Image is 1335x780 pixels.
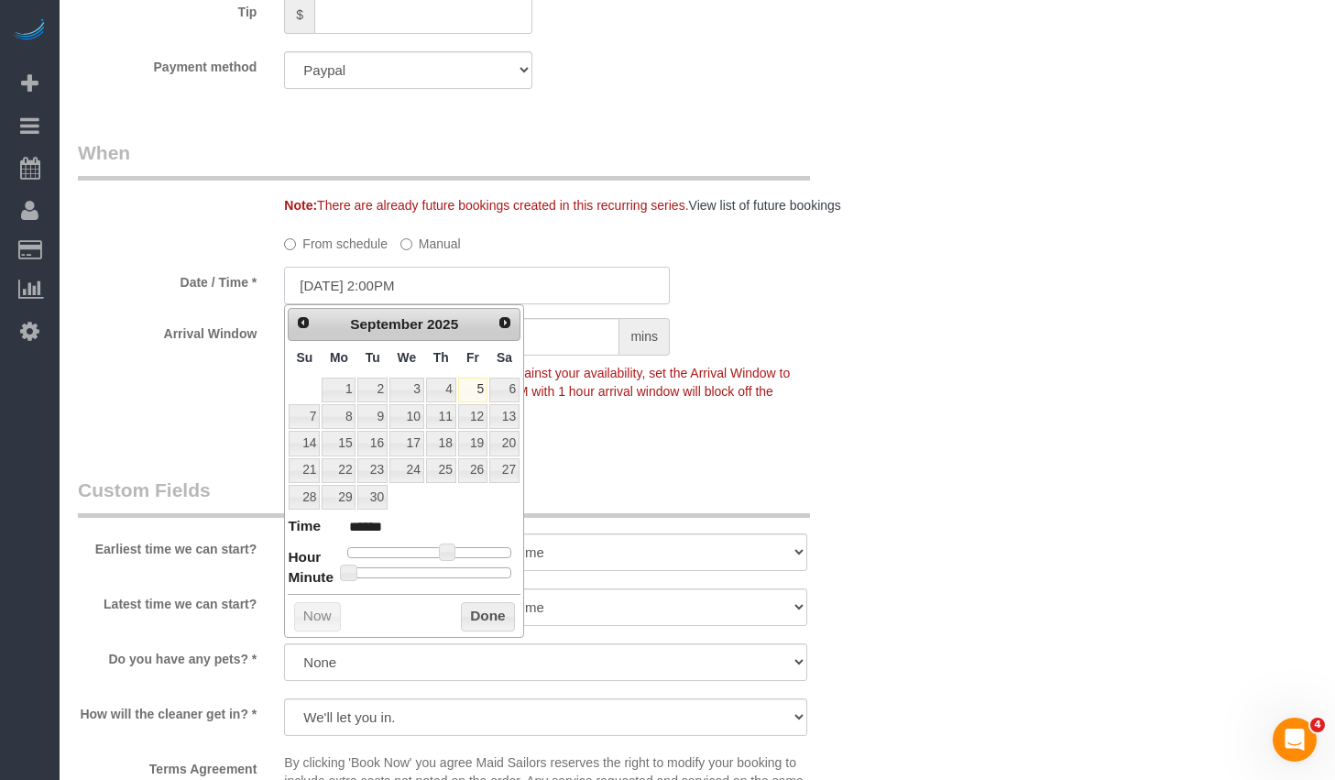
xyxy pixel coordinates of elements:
[78,477,810,518] legend: Custom Fields
[288,547,321,570] dt: Hour
[297,350,313,365] span: Sunday
[1310,718,1325,732] span: 4
[357,378,387,402] a: 2
[461,602,515,632] button: Done
[64,318,270,343] label: Arrival Window
[289,431,320,456] a: 14
[398,350,417,365] span: Wednesday
[289,458,320,483] a: 21
[296,315,311,330] span: Prev
[284,238,296,250] input: From schedule
[64,51,270,76] label: Payment method
[270,196,890,214] div: There are already future bookings created in this recurring series.
[294,602,341,632] button: Now
[284,267,670,304] input: MM/DD/YYYY HH:MM
[619,318,670,356] span: mins
[426,378,456,402] a: 4
[289,404,320,429] a: 7
[389,431,424,456] a: 17
[322,404,356,429] a: 8
[489,458,520,483] a: 27
[357,404,387,429] a: 9
[458,458,487,483] a: 26
[389,404,424,429] a: 10
[357,458,387,483] a: 23
[289,485,320,510] a: 28
[330,350,348,365] span: Monday
[284,366,790,417] span: To make this booking count against your availability, set the Arrival Window to match a spot on y...
[427,316,458,332] span: 2025
[458,431,487,456] a: 19
[466,350,479,365] span: Friday
[389,378,424,402] a: 3
[357,485,387,510] a: 30
[357,431,387,456] a: 16
[288,567,334,590] dt: Minute
[426,431,456,456] a: 18
[1273,718,1317,762] iframe: Intercom live chat
[489,378,520,402] a: 6
[497,350,512,365] span: Saturday
[11,18,48,44] img: Automaid Logo
[64,753,270,778] label: Terms Agreement
[400,238,412,250] input: Manual
[284,228,388,253] label: From schedule
[322,378,356,402] a: 1
[78,139,810,181] legend: When
[288,516,321,539] dt: Time
[489,431,520,456] a: 20
[284,198,317,213] strong: Note:
[426,458,456,483] a: 25
[492,311,518,336] a: Next
[322,458,356,483] a: 22
[64,267,270,291] label: Date / Time *
[458,404,487,429] a: 12
[498,315,512,330] span: Next
[322,431,356,456] a: 15
[322,485,356,510] a: 29
[489,404,520,429] a: 13
[64,588,270,613] label: Latest time we can start?
[64,643,270,668] label: Do you have any pets? *
[64,533,270,558] label: Earliest time we can start?
[366,350,380,365] span: Tuesday
[350,316,423,332] span: September
[400,228,461,253] label: Manual
[426,404,456,429] a: 11
[433,350,449,365] span: Thursday
[458,378,487,402] a: 5
[290,311,316,336] a: Prev
[689,198,841,213] a: View list of future bookings
[389,458,424,483] a: 24
[64,698,270,723] label: How will the cleaner get in? *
